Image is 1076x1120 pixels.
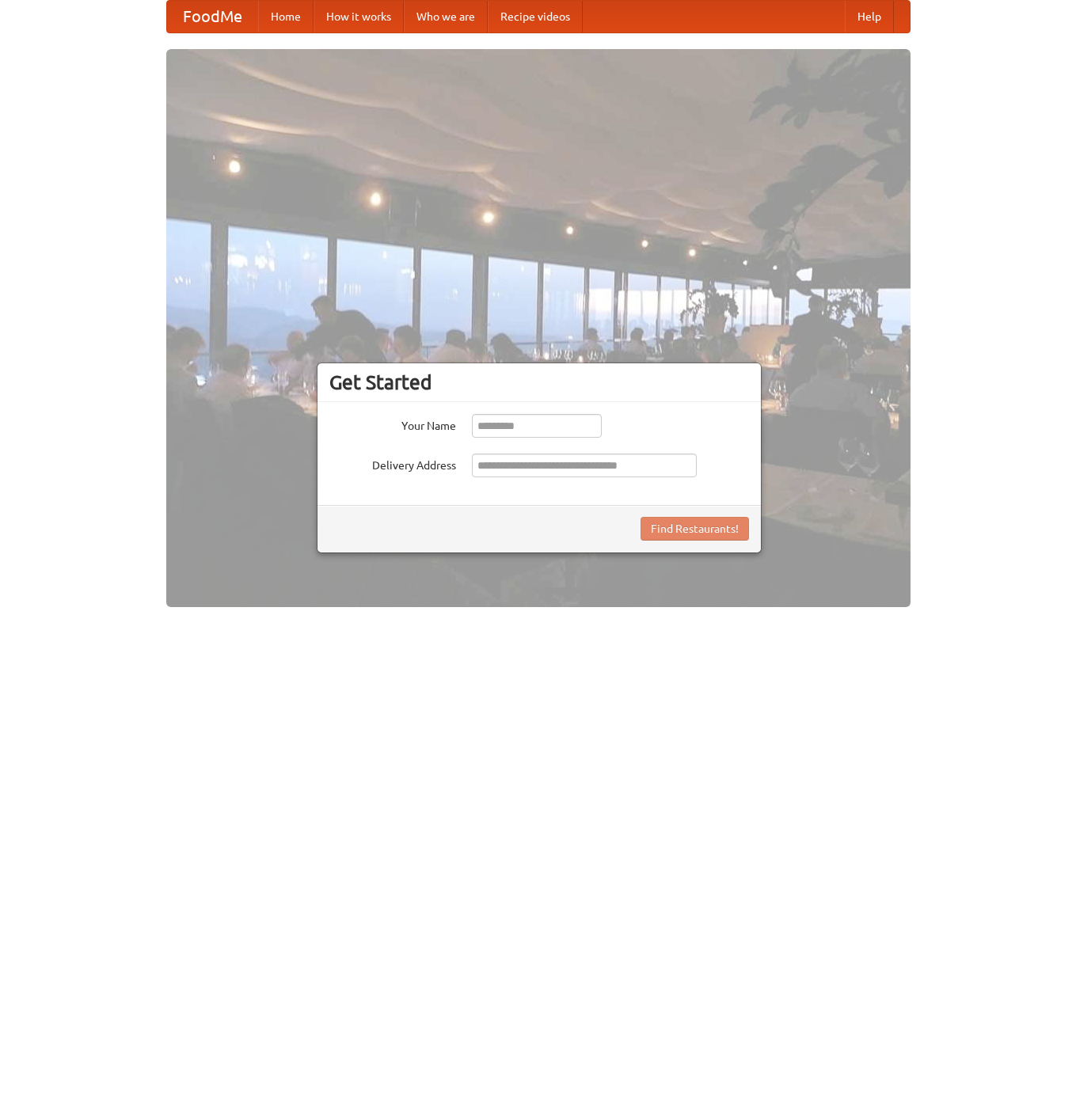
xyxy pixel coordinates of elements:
[641,517,749,541] button: Find Restaurants!
[167,1,258,32] a: FoodMe
[329,454,456,473] label: Delivery Address
[404,1,488,32] a: Who we are
[488,1,583,32] a: Recipe videos
[329,414,456,434] label: Your Name
[258,1,314,32] a: Home
[329,370,749,394] h3: Get Started
[314,1,404,32] a: How it works
[845,1,894,32] a: Help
